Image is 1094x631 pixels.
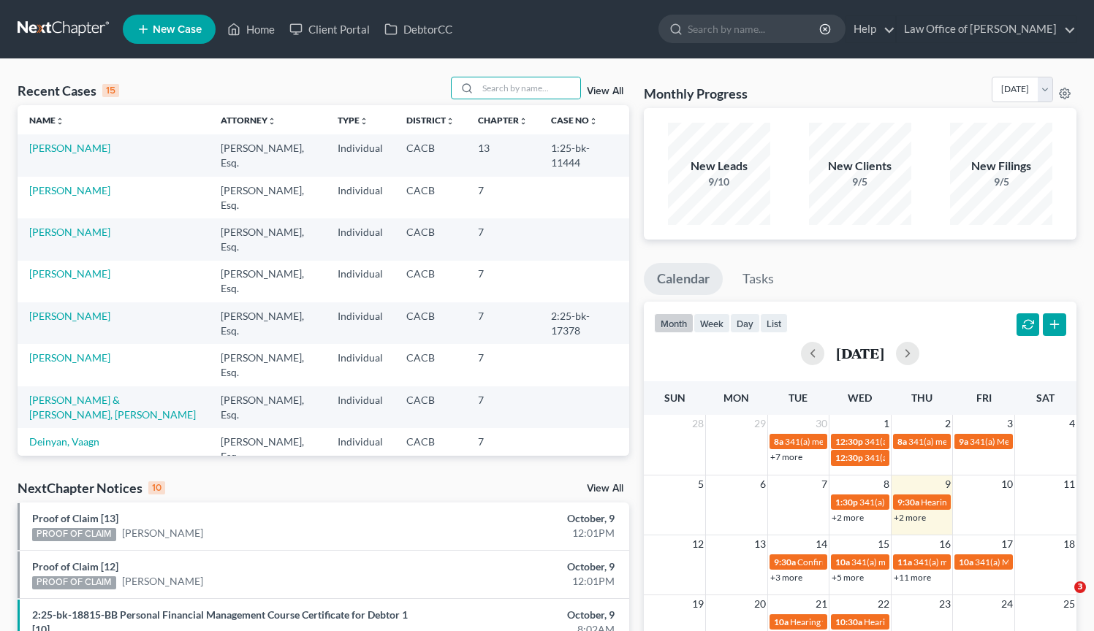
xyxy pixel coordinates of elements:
[29,267,110,280] a: [PERSON_NAME]
[814,415,829,432] span: 30
[835,497,858,508] span: 1:30p
[691,415,705,432] span: 28
[32,576,116,589] div: PROOF OF CLAIM
[539,302,629,344] td: 2:25-bk-17378
[809,175,911,189] div: 9/5
[790,616,904,627] span: Hearing for [PERSON_NAME]
[864,616,978,627] span: Hearing for [PERSON_NAME]
[814,595,829,613] span: 21
[430,574,615,589] div: 12:01PM
[430,511,615,526] div: October, 9
[1062,475,1076,493] span: 11
[836,345,884,361] h2: [DATE]
[29,226,110,238] a: [PERSON_NAME]
[587,86,623,96] a: View All
[519,117,528,126] i: unfold_more
[377,16,460,42] a: DebtorCC
[56,117,64,126] i: unfold_more
[1036,391,1055,404] span: Sat
[466,428,539,470] td: 7
[209,134,326,176] td: [PERSON_NAME], Esq.
[644,85,748,102] h3: Monthly Progress
[551,115,598,126] a: Case Nounfold_more
[326,218,395,260] td: Individual
[326,428,395,470] td: Individual
[835,452,863,463] span: 12:30p
[122,526,203,540] a: [PERSON_NAME]
[696,475,705,493] span: 5
[846,16,895,42] a: Help
[959,436,968,447] span: 9a
[406,115,455,126] a: Districtunfold_more
[29,435,99,448] a: Deinyan, Vaagn
[18,82,119,99] div: Recent Cases
[326,177,395,218] td: Individual
[395,261,466,302] td: CACB
[774,436,783,447] span: 8a
[882,415,891,432] span: 1
[326,134,395,176] td: Individual
[865,436,1006,447] span: 341(a) Meeting for [PERSON_NAME]
[430,526,615,540] div: 12:01PM
[894,572,931,583] a: +11 more
[1044,581,1079,616] iframe: Intercom live chat
[897,557,912,567] span: 11a
[29,310,110,322] a: [PERSON_NAME]
[18,479,165,497] div: NextChapter Notices
[851,557,992,567] span: 341(a) meeting for [PERSON_NAME]
[938,535,952,553] span: 16
[29,142,110,154] a: [PERSON_NAME]
[859,497,1000,508] span: 341(a) meeting for [PERSON_NAME]
[938,595,952,613] span: 23
[29,184,110,196] a: [PERSON_NAME]
[913,557,1055,567] span: 341(a) meeting for [PERSON_NAME]
[478,77,580,99] input: Search by name...
[865,452,1006,463] span: 341(a) Meeting for [PERSON_NAME]
[694,313,730,333] button: week
[209,302,326,344] td: [PERSON_NAME], Esq.
[921,497,1035,508] span: Hearing for [PERSON_NAME]
[430,608,615,622] div: October, 9
[395,428,466,470] td: CACB
[466,344,539,386] td: 7
[882,475,891,493] span: 8
[395,344,466,386] td: CACB
[122,574,203,589] a: [PERSON_NAME]
[466,302,539,344] td: 7
[395,177,466,218] td: CACB
[835,436,863,447] span: 12:30p
[221,115,276,126] a: Attorneyunfold_more
[148,481,165,494] div: 10
[446,117,455,126] i: unfold_more
[730,313,760,333] button: day
[539,134,629,176] td: 1:25-bk-11444
[760,313,788,333] button: list
[759,475,767,493] span: 6
[835,557,850,567] span: 10a
[326,302,395,344] td: Individual
[1006,415,1014,432] span: 3
[644,263,723,295] a: Calendar
[430,559,615,574] div: October, 9
[209,344,326,386] td: [PERSON_NAME], Esq.
[209,428,326,470] td: [PERSON_NAME], Esq.
[654,313,694,333] button: month
[774,557,796,567] span: 9:30a
[832,572,864,583] a: +5 more
[1062,535,1076,553] span: 18
[587,483,623,494] a: View All
[876,595,891,613] span: 22
[770,451,802,462] a: +7 more
[466,386,539,428] td: 7
[209,218,326,260] td: [PERSON_NAME], Esq.
[282,16,377,42] a: Client Portal
[1068,415,1076,432] span: 4
[32,560,118,573] a: Proof of Claim [12]
[326,344,395,386] td: Individual
[1074,581,1086,593] span: 3
[691,595,705,613] span: 19
[466,177,539,218] td: 7
[267,117,276,126] i: unfold_more
[478,115,528,126] a: Chapterunfold_more
[220,16,282,42] a: Home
